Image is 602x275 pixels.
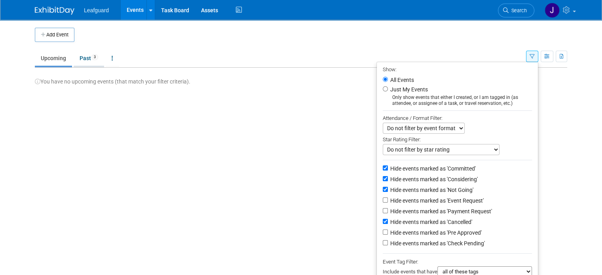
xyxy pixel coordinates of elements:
[389,229,482,237] label: Hide events marked as 'Pre Approved'
[498,4,534,17] a: Search
[389,218,472,226] label: Hide events marked as 'Cancelled'
[509,8,527,13] span: Search
[389,165,476,173] label: Hide events marked as 'Committed'
[383,134,532,144] div: Star Rating Filter:
[389,85,428,93] label: Just My Events
[389,175,478,183] label: Hide events marked as 'Considering'
[383,257,532,266] div: Event Tag Filter:
[389,186,473,194] label: Hide events marked as 'Not Going'
[389,77,414,83] label: All Events
[389,197,484,205] label: Hide events marked as 'Event Request'
[84,7,109,13] span: Leafguard
[74,51,104,66] a: Past3
[35,28,74,42] button: Add Event
[91,54,98,60] span: 3
[35,78,190,85] span: You have no upcoming events (that match your filter criteria).
[383,114,532,123] div: Attendance / Format Filter:
[35,7,74,15] img: ExhibitDay
[383,64,532,74] div: Show:
[389,239,485,247] label: Hide events marked as 'Check Pending'
[389,207,492,215] label: Hide events marked as 'Payment Request'
[545,3,560,18] img: Jonathan Zargo
[35,51,72,66] a: Upcoming
[383,95,532,106] div: Only show events that either I created, or I am tagged in (as attendee, or assignee of a task, or...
